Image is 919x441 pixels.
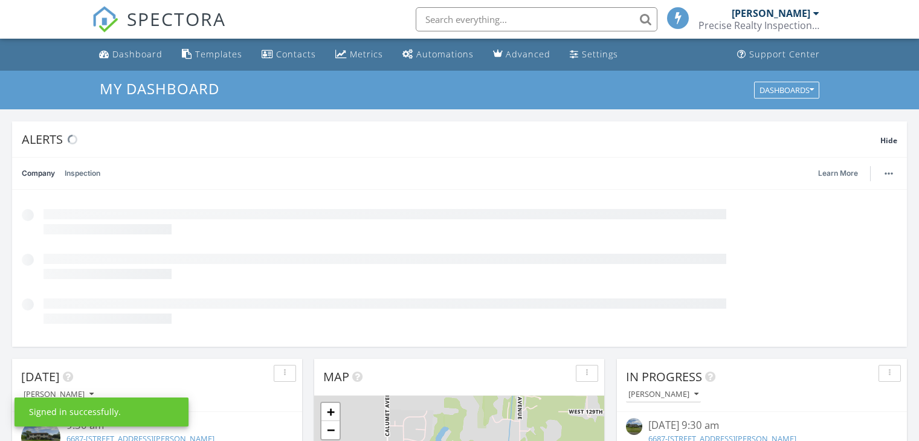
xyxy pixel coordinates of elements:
div: Dashboards [759,86,814,94]
span: [DATE] [21,369,60,385]
a: Learn More [818,167,865,179]
div: [PERSON_NAME] [628,390,698,399]
span: My Dashboard [100,79,219,98]
span: In Progress [626,369,702,385]
a: Company [22,158,55,189]
a: SPECTORA [92,16,226,42]
div: Signed in successfully. [29,406,121,418]
a: Contacts [257,43,321,66]
div: Metrics [350,48,383,60]
a: Zoom out [321,421,340,439]
button: Dashboards [754,82,819,98]
img: The Best Home Inspection Software - Spectora [92,6,118,33]
div: Alerts [22,131,880,147]
span: Hide [880,135,897,146]
img: ellipsis-632cfdd7c38ec3a7d453.svg [885,172,893,175]
div: Templates [195,48,242,60]
div: Support Center [749,48,820,60]
img: streetview [626,418,642,434]
div: Automations [416,48,474,60]
div: Settings [582,48,618,60]
a: Settings [565,43,623,66]
button: [PERSON_NAME] [626,387,701,403]
a: Templates [177,43,247,66]
div: Precise Realty Inspections LLC. [698,19,819,31]
div: Contacts [276,48,316,60]
input: Search everything... [416,7,657,31]
div: Dashboard [112,48,163,60]
div: [DATE] 9:30 am [648,418,875,433]
button: [PERSON_NAME] [21,387,96,403]
div: [PERSON_NAME] [24,390,94,399]
a: Advanced [488,43,555,66]
div: Advanced [506,48,550,60]
a: Automations (Basic) [398,43,479,66]
a: Inspection [65,158,100,189]
div: [PERSON_NAME] [732,7,810,19]
a: Metrics [331,43,388,66]
a: Dashboard [94,43,167,66]
a: Zoom in [321,403,340,421]
span: Map [323,369,349,385]
a: Support Center [732,43,825,66]
span: SPECTORA [127,6,226,31]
